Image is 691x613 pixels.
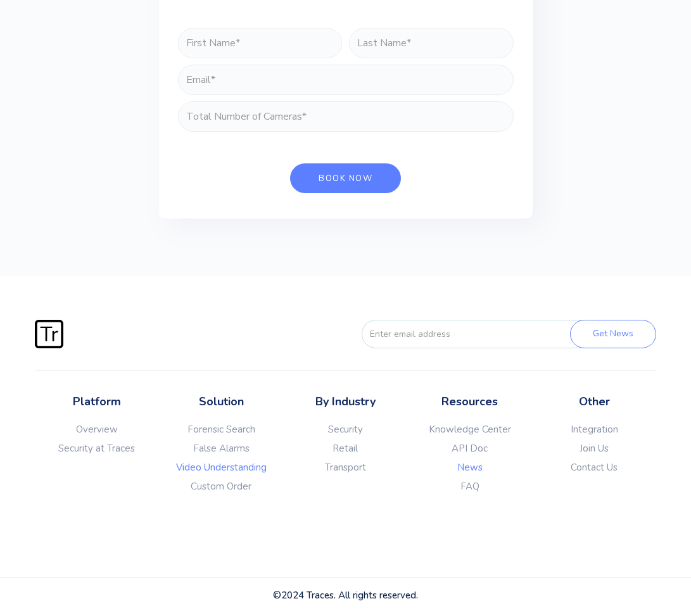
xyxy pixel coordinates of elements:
[408,461,532,474] a: News
[283,393,407,410] p: By Industry
[35,320,63,348] img: Traces Logo
[159,461,283,474] a: Video Understanding
[159,480,283,493] a: Custom Order
[408,480,532,493] a: FAQ
[408,423,532,436] a: Knowledge Center
[35,393,159,410] p: Platform
[35,589,657,602] div: ©2024 Traces. All rights reserved.
[159,442,283,455] a: False Alarms
[283,423,407,436] a: Security
[178,28,343,58] input: First Name*
[178,101,514,132] input: Total Number of Cameras*
[408,393,532,410] p: Resources
[159,393,283,410] p: Solution
[408,442,532,455] a: API Doc
[283,442,407,455] a: Retail
[283,461,407,474] a: Transport
[362,320,592,348] input: Enter email address
[178,28,514,193] form: Video Understanding
[178,65,514,95] input: Email*
[532,393,656,410] p: Other
[290,163,401,193] input: Book now
[532,423,656,436] a: Integration
[159,423,283,436] a: Forensic Search
[349,28,514,58] input: Last Name*
[532,442,656,455] a: Join Us
[35,423,159,436] a: Overview
[570,320,656,348] input: Get News
[532,461,656,474] a: Contact Us
[339,320,656,348] form: FORM-EMAIL-FOOTER
[35,442,159,455] a: Security at Traces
